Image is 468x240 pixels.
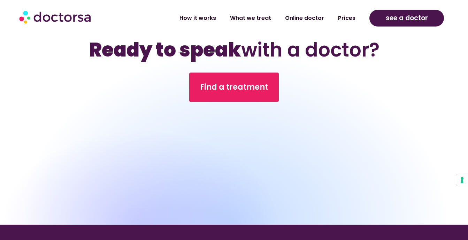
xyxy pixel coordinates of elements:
a: What we treat [223,10,278,26]
nav: Menu [125,10,362,26]
a: Find a treatment [189,73,279,102]
span: see a doctor [386,13,428,24]
a: Prices [331,10,362,26]
a: see a doctor [369,10,444,27]
span: Find a treatment [200,82,268,93]
b: Ready to speak [89,36,241,63]
a: Online doctor [278,10,331,26]
button: Your consent preferences for tracking technologies [456,174,468,186]
a: How it works [172,10,223,26]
